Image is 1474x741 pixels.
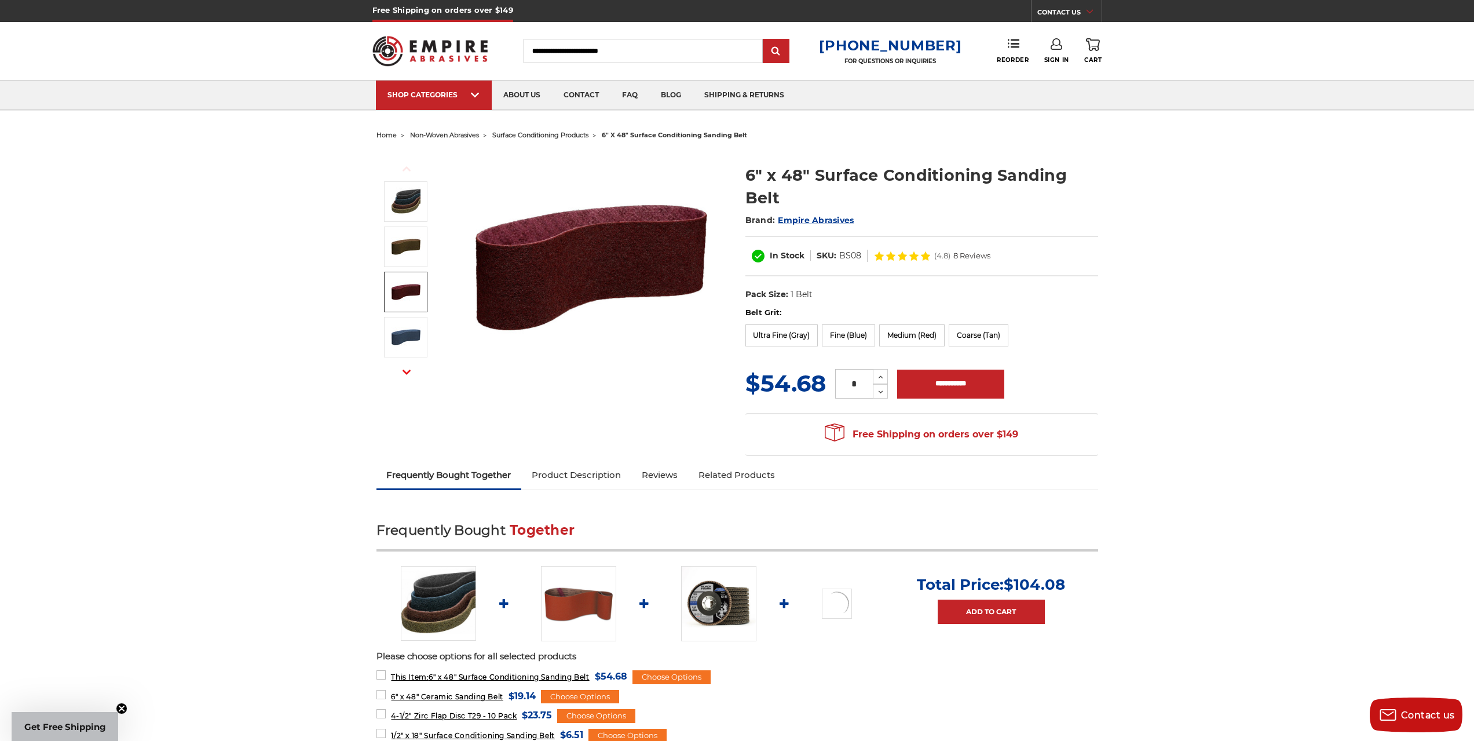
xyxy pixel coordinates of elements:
[745,369,826,397] span: $54.68
[1037,6,1102,22] a: CONTACT US
[934,252,950,260] span: (4.8)
[509,688,536,704] span: $19.14
[938,600,1045,624] a: Add to Cart
[392,232,420,261] img: 6" x 48" Coarse Surface Conditioning Belt
[521,462,631,488] a: Product Description
[839,250,861,262] dd: BS08
[693,81,796,110] a: shipping & returns
[376,462,522,488] a: Frequently Bought Together
[492,81,552,110] a: about us
[819,37,961,54] a: [PHONE_NUMBER]
[392,323,420,352] img: 6" x 48" Fine Surface Conditioning Belt
[1084,38,1102,64] a: Cart
[765,40,788,63] input: Submit
[24,721,106,732] span: Get Free Shipping
[410,131,479,139] a: non-woven abrasives
[376,650,1098,663] p: Please choose options for all selected products
[1084,56,1102,64] span: Cart
[116,703,127,714] button: Close teaser
[376,522,506,538] span: Frequently Bought
[688,462,785,488] a: Related Products
[817,250,836,262] dt: SKU:
[557,709,635,723] div: Choose Options
[393,156,420,181] button: Previous
[595,669,627,684] span: $54.68
[391,673,429,681] strong: This Item:
[610,81,649,110] a: faq
[552,81,610,110] a: contact
[745,307,1098,319] label: Belt Grit:
[510,522,575,538] span: Together
[997,56,1029,64] span: Reorder
[476,152,707,384] img: 6"x48" Surface Conditioning Sanding Belts
[602,131,747,139] span: 6" x 48" surface conditioning sanding belt
[917,575,1065,594] p: Total Price:
[392,187,420,216] img: 6"x48" Surface Conditioning Sanding Belts
[649,81,693,110] a: blog
[372,28,488,74] img: Empire Abrasives
[1370,698,1462,732] button: Contact us
[745,289,788,301] dt: Pack Size:
[541,690,619,704] div: Choose Options
[391,692,503,701] span: 6" x 48" Ceramic Sanding Belt
[745,164,1098,209] h1: 6" x 48" Surface Conditioning Sanding Belt
[387,90,480,99] div: SHOP CATEGORIES
[791,289,813,301] dd: 1 Belt
[392,278,420,306] img: 6" x 48" Medium Surface Conditioning Belt
[401,566,476,641] img: 6"x48" Surface Conditioning Sanding Belts
[391,711,517,720] span: 4-1/2" Zirc Flap Disc T29 - 10 Pack
[522,707,552,723] span: $23.75
[631,462,688,488] a: Reviews
[819,57,961,65] p: FOR QUESTIONS OR INQUIRIES
[770,250,804,261] span: In Stock
[745,215,776,225] span: Brand:
[391,731,554,740] span: 1/2" x 18" Surface Conditioning Sanding Belt
[825,423,1018,446] span: Free Shipping on orders over $149
[376,131,397,139] a: home
[632,670,711,684] div: Choose Options
[12,712,118,741] div: Get Free ShippingClose teaser
[1044,56,1069,64] span: Sign In
[393,360,420,385] button: Next
[1004,575,1065,594] span: $104.08
[1401,710,1455,721] span: Contact us
[492,131,588,139] a: surface conditioning products
[953,252,990,260] span: 8 Reviews
[997,38,1029,63] a: Reorder
[778,215,854,225] a: Empire Abrasives
[391,673,589,681] span: 6" x 48" Surface Conditioning Sanding Belt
